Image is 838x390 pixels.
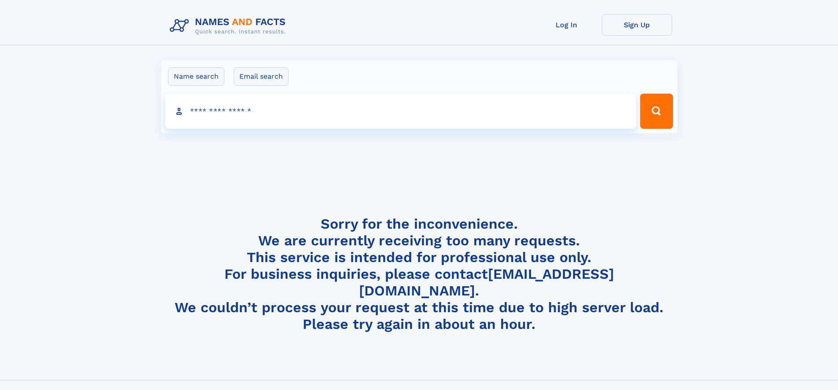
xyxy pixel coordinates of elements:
[359,266,614,299] a: [EMAIL_ADDRESS][DOMAIN_NAME]
[166,14,293,38] img: Logo Names and Facts
[602,14,672,36] a: Sign Up
[640,94,673,129] button: Search Button
[168,67,224,86] label: Name search
[531,14,602,36] a: Log In
[234,67,289,86] label: Email search
[165,94,637,129] input: search input
[166,215,672,333] h4: Sorry for the inconvenience. We are currently receiving too many requests. This service is intend...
